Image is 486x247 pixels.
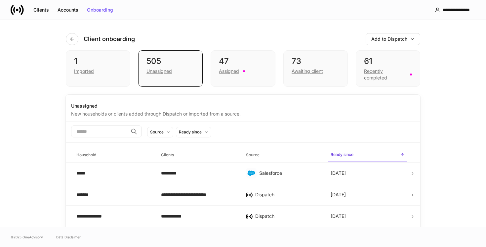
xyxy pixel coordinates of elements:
div: Accounts [58,8,78,12]
div: Dispatch [255,191,320,198]
h4: Client onboarding [84,35,135,43]
div: Ready since [179,129,202,135]
div: Unassigned [146,68,172,74]
div: Clients [33,8,49,12]
div: Imported [74,68,94,74]
span: Clients [158,148,238,162]
div: 73Awaiting client [283,50,348,87]
div: Source [150,129,164,135]
span: Ready since [328,148,407,162]
div: 1 [74,56,122,67]
button: Ready since [176,127,211,137]
div: Awaiting client [292,68,323,74]
div: 73 [292,56,340,67]
button: Clients [29,5,53,15]
h6: Household [76,152,96,158]
div: 61 [364,56,412,67]
p: [DATE] [331,170,346,176]
a: Data Disclaimer [56,234,81,240]
div: New households or clients added through Dispatch or imported from a source. [71,109,415,117]
div: Add to Dispatch [371,37,415,41]
div: Dispatch [255,213,320,220]
span: Source [243,148,323,162]
h6: Source [246,152,260,158]
button: Accounts [53,5,83,15]
div: 505Unassigned [138,50,203,87]
div: Recently completed [364,68,406,81]
button: Add to Dispatch [366,33,420,45]
p: [DATE] [331,213,346,220]
div: Unassigned [71,103,415,109]
h6: Ready since [331,151,353,158]
div: 47Assigned [211,50,275,87]
h6: Clients [161,152,174,158]
div: 61Recently completed [356,50,420,87]
div: 505 [146,56,194,67]
span: © 2025 OneAdvisory [11,234,43,240]
div: Salesforce [259,170,320,176]
div: 47 [219,56,267,67]
button: Onboarding [83,5,117,15]
div: Assigned [219,68,239,74]
div: Onboarding [87,8,113,12]
span: Household [74,148,153,162]
button: Source [147,127,173,137]
p: [DATE] [331,191,346,198]
div: 1Imported [66,50,130,87]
